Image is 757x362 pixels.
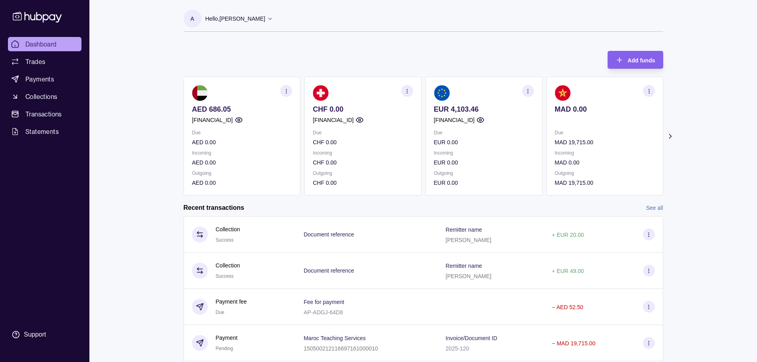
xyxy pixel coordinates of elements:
p: AED 0.00 [192,138,292,147]
a: Statements [8,124,81,139]
button: Add funds [608,51,663,69]
p: − AED 52.50 [552,304,583,310]
p: Fee for payment [304,299,344,305]
a: Trades [8,54,81,69]
p: [FINANCIAL_ID] [192,116,233,124]
p: 2025-120 [445,345,469,352]
span: Success [216,237,234,243]
span: Payments [25,74,54,84]
img: ch [313,85,329,101]
p: Outgoing [192,169,292,178]
span: Collections [25,92,57,101]
p: Document reference [304,267,354,274]
p: CHF 0.00 [313,105,413,114]
p: AED 0.00 [192,178,292,187]
a: Collections [8,89,81,104]
a: See all [646,203,663,212]
p: Maroc Teaching Services [304,335,366,341]
p: Due [434,128,534,137]
p: CHF 0.00 [313,178,413,187]
p: MAD 19,715.00 [554,178,654,187]
p: Due [313,128,413,137]
p: Payment [216,333,238,342]
p: A [190,14,194,23]
p: [PERSON_NAME] [445,237,491,243]
p: Due [192,128,292,137]
p: CHF 0.00 [313,158,413,167]
img: eu [434,85,449,101]
p: Hello, [PERSON_NAME] [205,14,265,23]
p: EUR 4,103.46 [434,105,534,114]
p: Incoming [192,149,292,157]
p: Collection [216,261,240,270]
p: MAD 19,715.00 [554,138,654,147]
p: EUR 0.00 [434,158,534,167]
span: Success [216,273,234,279]
p: Remitter name [445,263,482,269]
img: ma [554,85,570,101]
p: Payment fee [216,297,247,306]
p: AED 686.05 [192,105,292,114]
p: − MAD 19,715.00 [552,340,595,347]
p: CHF 0.00 [313,138,413,147]
a: Transactions [8,107,81,121]
span: Statements [25,127,59,136]
p: AED 0.00 [192,158,292,167]
p: Due [554,128,654,137]
span: Add funds [627,57,655,64]
p: EUR 0.00 [434,178,534,187]
span: Due [216,310,225,315]
p: 150500212116697161000010 [304,345,378,352]
p: Outgoing [313,169,413,178]
span: Transactions [25,109,62,119]
p: + EUR 20.00 [552,232,584,238]
p: Invoice/Document ID [445,335,497,341]
a: Support [8,326,81,343]
p: MAD 0.00 [554,158,654,167]
p: EUR 0.00 [434,138,534,147]
span: Pending [216,346,233,351]
div: Support [24,330,46,339]
img: ae [192,85,208,101]
p: Document reference [304,231,354,238]
p: Remitter name [445,226,482,233]
p: Outgoing [554,169,654,178]
p: [PERSON_NAME] [445,273,491,279]
span: Dashboard [25,39,57,49]
p: Incoming [434,149,534,157]
p: MAD 0.00 [554,105,654,114]
p: [FINANCIAL_ID] [434,116,474,124]
a: Dashboard [8,37,81,51]
p: + EUR 49.00 [552,268,584,274]
h2: Recent transactions [184,203,244,212]
a: Payments [8,72,81,86]
p: [FINANCIAL_ID] [313,116,354,124]
p: Incoming [313,149,413,157]
span: Trades [25,57,45,66]
p: Incoming [554,149,654,157]
p: Collection [216,225,240,234]
p: AP-ADGJ-64D8 [304,309,343,316]
p: Outgoing [434,169,534,178]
